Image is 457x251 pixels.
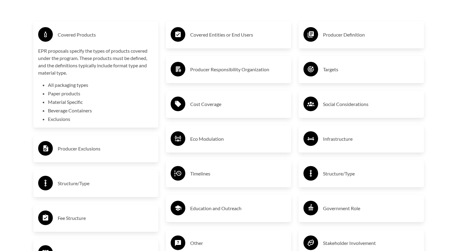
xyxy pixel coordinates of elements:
[323,238,419,248] h3: Stakeholder Involvement
[190,203,286,213] h3: Education and Outreach
[58,30,154,40] h3: Covered Products
[323,30,419,40] h3: Producer Definition
[58,144,154,154] h3: Producer Exclusions
[323,203,419,213] h3: Government Role
[323,169,419,179] h3: Structure/Type
[190,238,286,248] h3: Other
[48,115,154,123] li: Exclusions
[190,65,286,74] h3: Producer Responsibility Organization
[48,107,154,114] li: Beverage Containers
[48,98,154,106] li: Material Specific
[190,134,286,144] h3: Eco Modulation
[48,90,154,97] li: Paper products
[48,81,154,89] li: All packaging types
[58,179,154,188] h3: Structure/Type
[190,30,286,40] h3: Covered Entities or End Users
[58,213,154,223] h3: Fee Structure
[38,47,154,76] p: EPR proposals specify the types of products covered under the program. These products must be def...
[323,134,419,144] h3: Infrastructure
[323,65,419,74] h3: Targets
[323,99,419,109] h3: Social Considerations
[190,99,286,109] h3: Cost Coverage
[190,169,286,179] h3: Timelines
